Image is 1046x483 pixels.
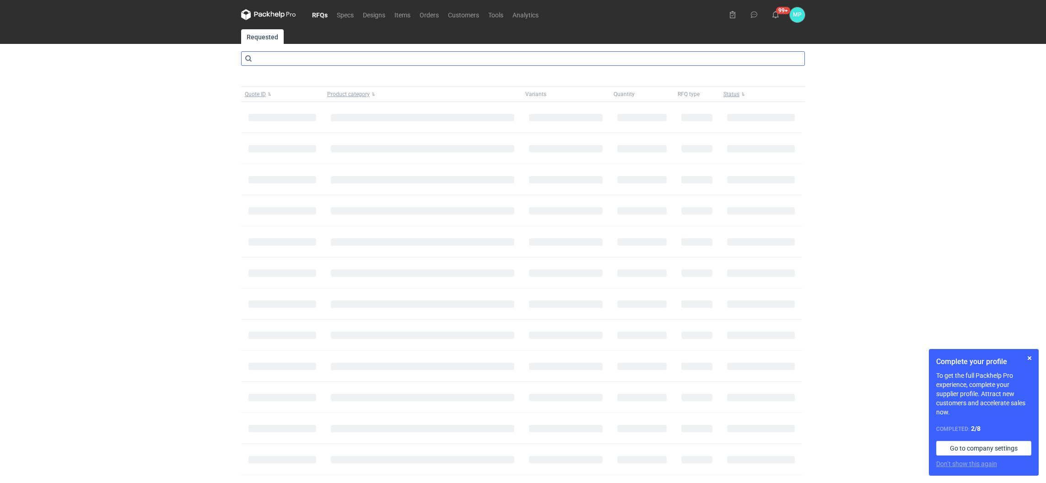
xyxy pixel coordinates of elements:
a: Orders [415,9,443,20]
a: Items [390,9,415,20]
div: Martyna Paroń [790,7,805,22]
span: Product category [327,91,370,98]
a: Designs [358,9,390,20]
button: Status [720,87,802,102]
a: Tools [484,9,508,20]
svg: Packhelp Pro [241,9,296,20]
p: To get the full Packhelp Pro experience, complete your supplier profile. Attract new customers an... [936,371,1031,417]
span: Quote ID [245,91,266,98]
strong: 2 / 8 [971,425,981,432]
button: Product category [324,87,522,102]
button: Quote ID [241,87,324,102]
a: Specs [332,9,358,20]
a: Analytics [508,9,543,20]
a: Requested [241,29,284,44]
span: Quantity [614,91,635,98]
span: Status [723,91,739,98]
button: Skip for now [1024,353,1035,364]
button: Don’t show this again [936,459,997,468]
h1: Complete your profile [936,356,1031,367]
a: RFQs [307,9,332,20]
div: Completed: [936,424,1031,434]
a: Go to company settings [936,441,1031,456]
span: RFQ type [678,91,700,98]
button: MP [790,7,805,22]
button: 99+ [768,7,783,22]
span: Variants [525,91,546,98]
a: Customers [443,9,484,20]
